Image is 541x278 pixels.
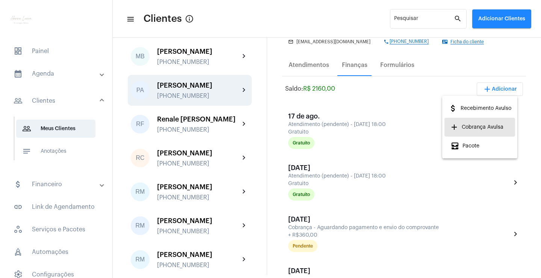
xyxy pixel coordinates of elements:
[443,99,517,118] button: Recebimento Avulso
[450,139,479,153] span: Pacote
[450,120,503,134] span: Cobrança Avulsa
[449,102,511,115] span: Recebimento Avulso
[450,123,459,132] mat-icon: add
[450,141,459,150] mat-icon: all_inbox
[444,118,515,137] button: Cobrança Avulsa
[449,104,458,113] mat-icon: attach_money
[444,137,515,155] button: Pacote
